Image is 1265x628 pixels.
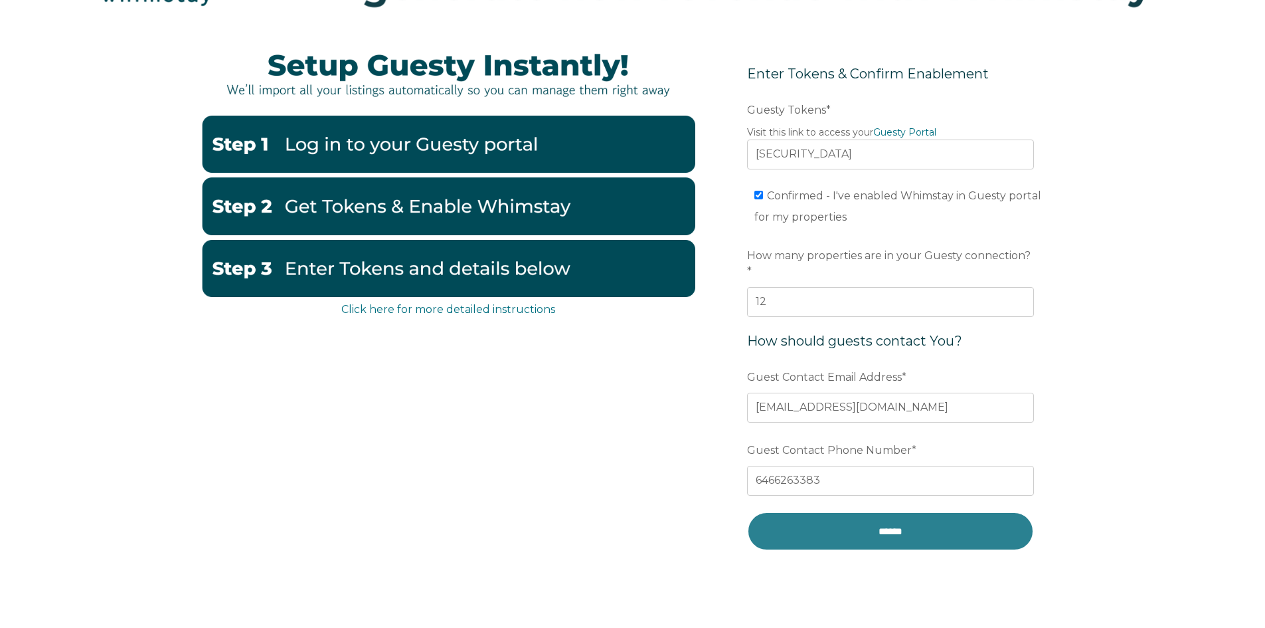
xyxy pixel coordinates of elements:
[747,66,989,82] span: Enter Tokens & Confirm Enablement
[747,140,1034,169] input: Example: eyJhbGciOiJIUzI1NiIsInR5cCI6IkpXVCJ9.eyJ0b2tlbklkIjoiNjQ2NjA0ODdiNWE1Njg1NzkyMGNjYThkIiw...
[747,333,962,349] span: How should guests contact You?
[873,126,936,138] a: Guesty Portal
[747,126,1034,140] legend: Visit this link to access your
[201,177,695,235] img: GuestyTokensandenable
[754,191,763,199] input: Confirmed - I've enabled Whimstay in Guesty portal for my properties
[201,240,695,297] img: EnterbelowGuesty
[341,303,555,316] a: Click here for more detailed instructions
[747,245,1031,266] span: How many properties are in your Guesty connection?
[747,367,902,387] span: Guest Contact Email Address
[747,466,1034,495] input: 555-555-5555
[747,440,912,461] span: Guest Contact Phone Number
[201,116,695,173] img: Guestystep1-2
[754,189,1041,223] span: Confirmed - I've enabled Whimstay in Guesty portal for my properties
[747,100,826,120] span: Guesty Tokens
[201,36,695,110] img: instantlyguesty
